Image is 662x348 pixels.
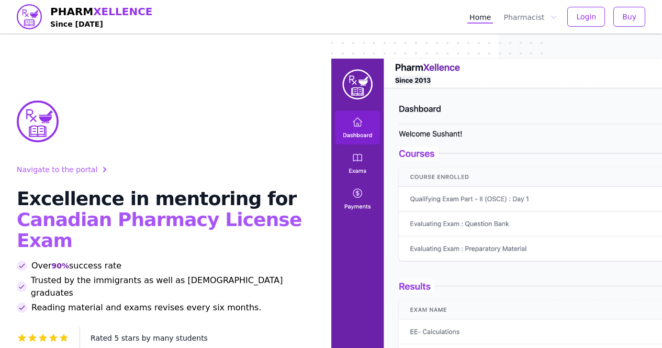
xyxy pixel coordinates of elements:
button: Login [567,7,605,27]
span: Rated 5 stars by many students [91,334,208,342]
h4: Since [DATE] [50,19,153,29]
span: Navigate to the portal [17,164,97,175]
span: Buy [622,12,636,22]
span: 90% [51,261,69,271]
button: Pharmacist [501,10,559,24]
span: Reading material and exams revises every six months. [31,301,262,314]
a: Home [467,10,493,24]
span: PHARM [50,4,153,19]
button: Buy [613,7,645,27]
img: PharmXellence logo [17,4,42,29]
span: Trusted by the immigrants as well as [DEMOGRAPHIC_DATA] graduates [31,274,306,299]
span: XELLENCE [93,5,152,18]
img: PharmXellence Logo [17,100,59,142]
span: Over success rate [31,260,121,272]
span: Excellence in mentoring for [17,188,296,209]
span: Login [576,12,596,22]
span: Canadian Pharmacy License Exam [17,209,301,251]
